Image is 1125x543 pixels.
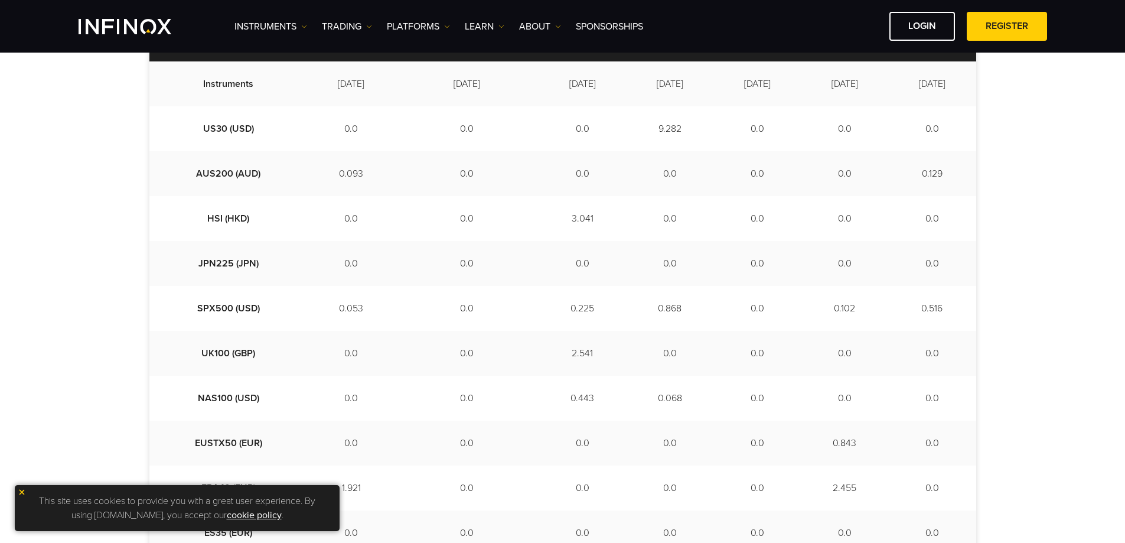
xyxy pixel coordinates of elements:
a: Instruments [234,19,307,34]
td: [DATE] [308,61,395,106]
a: LOGIN [889,12,955,41]
td: 0.0 [713,466,801,511]
td: 0.0 [801,376,888,421]
td: Instruments [149,61,308,106]
td: 0.0 [888,331,976,376]
td: 0.0 [713,331,801,376]
td: 2.541 [539,331,626,376]
td: 0.0 [713,196,801,241]
td: 0.0 [713,106,801,151]
td: 0.0 [308,106,395,151]
a: cookie policy [227,509,282,521]
td: 0.0 [801,331,888,376]
td: 0.0 [539,466,626,511]
td: 0.0 [395,106,539,151]
td: 0.843 [801,421,888,466]
td: 0.0 [395,151,539,196]
td: 0.225 [539,286,626,331]
td: 0.0 [801,241,888,286]
td: 0.0 [713,286,801,331]
td: 0.0 [395,331,539,376]
td: 0.0 [308,241,395,286]
a: PLATFORMS [387,19,450,34]
td: 0.0 [888,376,976,421]
td: 0.129 [888,151,976,196]
td: 0.0 [395,196,539,241]
td: 0.093 [308,151,395,196]
td: 0.0 [713,241,801,286]
td: 2.455 [801,466,888,511]
td: 0.0 [539,106,626,151]
td: 0.0 [395,421,539,466]
td: 0.0 [539,421,626,466]
td: 0.516 [888,286,976,331]
td: JPN225 (JPN) [149,241,308,286]
td: 0.443 [539,376,626,421]
td: 0.0 [713,376,801,421]
td: 1.921 [308,466,395,511]
td: [DATE] [395,61,539,106]
img: yellow close icon [18,488,26,496]
td: 0.0 [626,196,713,241]
p: This site uses cookies to provide you with a great user experience. By using [DOMAIN_NAME], you a... [21,491,334,525]
td: 0.868 [626,286,713,331]
td: EUSTX50 (EUR) [149,421,308,466]
td: [DATE] [801,61,888,106]
td: [DATE] [539,61,626,106]
td: 0.0 [308,376,395,421]
td: 0.0 [801,196,888,241]
td: 0.0 [395,241,539,286]
td: 0.0 [308,421,395,466]
td: 0.0 [888,106,976,151]
td: SPX500 (USD) [149,286,308,331]
td: 0.0 [308,331,395,376]
td: 0.0 [626,466,713,511]
td: 0.0 [626,151,713,196]
a: Learn [465,19,504,34]
td: HSI (HKD) [149,196,308,241]
td: AUS200 (AUD) [149,151,308,196]
td: 0.053 [308,286,395,331]
td: 0.0 [713,421,801,466]
td: 0.0 [626,331,713,376]
td: 0.0 [801,151,888,196]
td: 0.0 [395,376,539,421]
td: 0.0 [888,421,976,466]
td: FRA40 (EUR) [149,466,308,511]
td: 0.0 [626,421,713,466]
a: TRADING [322,19,372,34]
td: [DATE] [626,61,713,106]
td: 3.041 [539,196,626,241]
td: [DATE] [713,61,801,106]
td: NAS100 (USD) [149,376,308,421]
td: 0.0 [888,466,976,511]
a: ABOUT [519,19,561,34]
td: 0.0 [626,241,713,286]
td: 0.0 [308,196,395,241]
td: UK100 (GBP) [149,331,308,376]
td: 0.0 [395,286,539,331]
td: 0.0 [888,196,976,241]
a: SPONSORSHIPS [576,19,643,34]
td: 0.0 [539,151,626,196]
td: 0.0 [539,241,626,286]
td: US30 (USD) [149,106,308,151]
td: 0.0 [801,106,888,151]
td: 0.0 [395,466,539,511]
a: REGISTER [967,12,1047,41]
td: 0.0 [888,241,976,286]
td: 0.068 [626,376,713,421]
td: 0.102 [801,286,888,331]
a: INFINOX Logo [79,19,199,34]
td: 9.282 [626,106,713,151]
td: 0.0 [713,151,801,196]
td: [DATE] [888,61,976,106]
